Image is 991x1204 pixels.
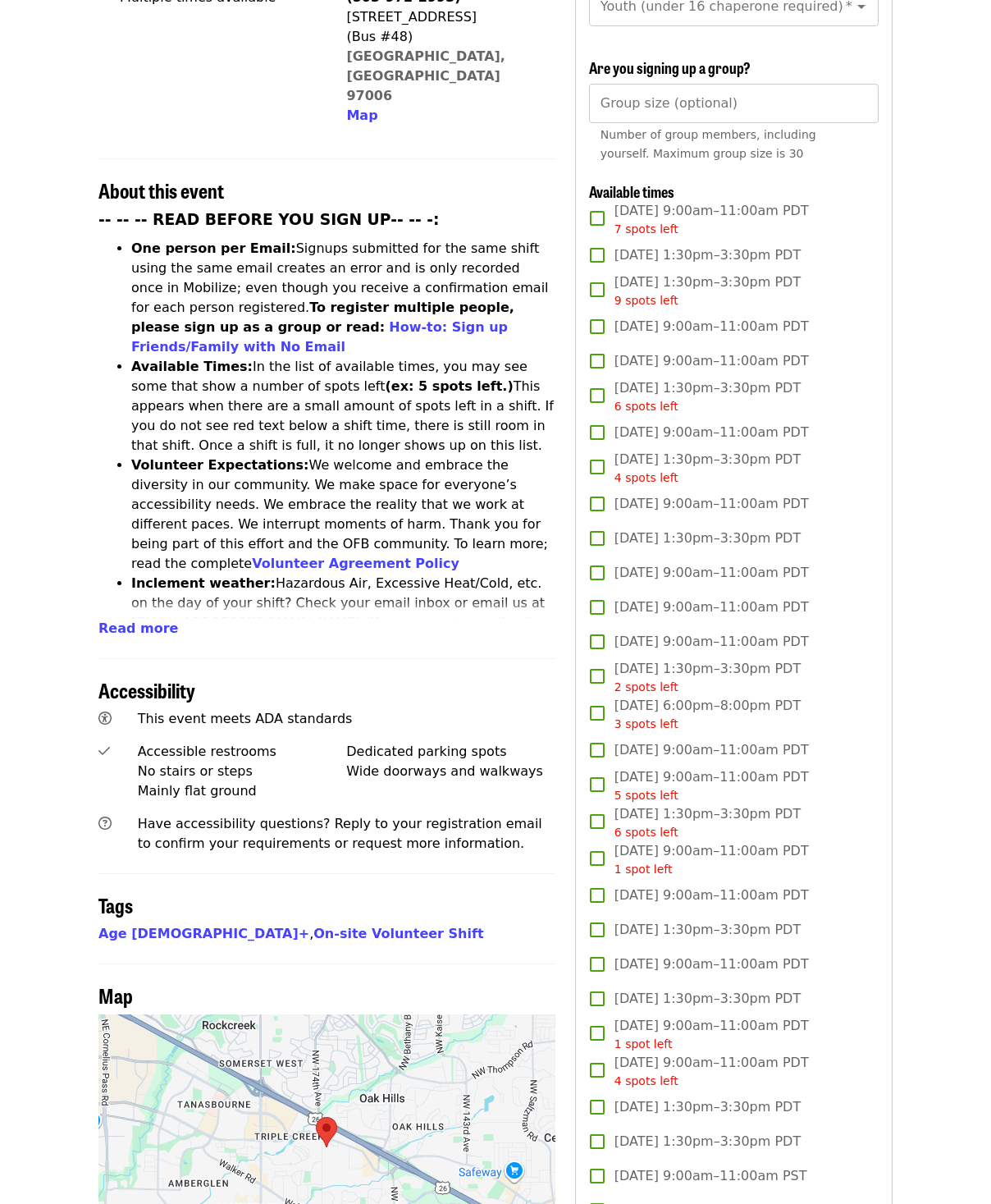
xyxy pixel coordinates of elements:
span: [DATE] 1:30pm–3:30pm PDT [614,659,801,696]
a: How-to: Sign up Friends/Family with No Email [131,319,508,355]
span: [DATE] 1:30pm–3:30pm PDT [614,1097,801,1117]
span: Available times [589,181,674,202]
a: [GEOGRAPHIC_DATA], [GEOGRAPHIC_DATA] 97006 [346,48,505,103]
button: Read more [98,619,178,639]
li: Signups submitted for the same shift using the same email creates an error and is only recorded o... [131,239,555,357]
span: [DATE] 9:00am–11:00am PDT [614,632,809,652]
strong: (ex: 5 spots left.) [385,378,513,394]
span: [DATE] 1:30pm–3:30pm PDT [614,920,801,940]
span: 4 spots left [614,1074,678,1087]
span: [DATE] 9:00am–11:00am PDT [614,955,809,974]
span: [DATE] 1:30pm–3:30pm PDT [614,529,801,548]
div: Wide doorways and walkways [346,762,555,781]
strong: To register multiple people, please sign up as a group or read: [131,300,514,335]
span: 1 spot left [614,1037,673,1051]
span: [DATE] 9:00am–11:00am PDT [614,423,809,442]
a: Age [DEMOGRAPHIC_DATA]+ [98,926,309,941]
i: question-circle icon [98,816,112,831]
span: 7 spots left [614,222,678,236]
strong: Volunteer Expectations: [131,457,309,473]
span: 3 spots left [614,717,678,730]
span: 9 spots left [614,294,678,307]
span: 2 spots left [614,680,678,694]
span: 1 spot left [614,863,673,876]
span: Map [346,108,377,123]
span: [DATE] 9:00am–11:00am PDT [614,886,809,905]
span: 6 spots left [614,400,678,413]
span: [DATE] 9:00am–11:00am PDT [614,740,809,760]
span: [DATE] 9:00am–11:00am PDT [614,1016,809,1053]
span: [DATE] 9:00am–11:00am PDT [614,841,809,878]
span: [DATE] 1:30pm–3:30pm PDT [614,989,801,1009]
span: [DATE] 1:30pm–3:30pm PDT [614,378,801,415]
li: In the list of available times, you may see some that show a number of spots left This appears wh... [131,357,555,456]
span: 6 spots left [614,826,678,839]
span: Tags [98,890,133,919]
strong: -- -- -- READ BEFORE YOU SIGN UP-- -- -: [98,211,440,228]
span: [DATE] 1:30pm–3:30pm PDT [614,804,801,841]
span: Accessibility [98,675,195,704]
span: , [98,926,313,941]
span: Are you signing up a group? [589,57,751,78]
span: [DATE] 9:00am–11:00am PDT [614,597,809,617]
span: Map [98,981,133,1009]
span: [DATE] 1:30pm–3:30pm PDT [614,450,801,487]
i: check icon [98,744,110,759]
a: Volunteer Agreement Policy [252,556,459,571]
span: This event meets ADA standards [138,711,353,726]
span: [DATE] 9:00am–11:00am PDT [614,351,809,371]
span: About this event [98,176,224,204]
span: [DATE] 9:00am–11:00am PDT [614,767,809,804]
div: No stairs or steps [138,762,347,781]
strong: One person per Email: [131,240,296,256]
span: [DATE] 6:00pm–8:00pm PDT [614,696,801,733]
span: [DATE] 9:00am–11:00am PST [614,1166,807,1186]
strong: Inclement weather: [131,575,276,591]
span: [DATE] 9:00am–11:00am PDT [614,201,809,238]
input: [object Object] [589,84,879,123]
div: Mainly flat ground [138,781,347,801]
span: [DATE] 1:30pm–3:30pm PDT [614,1132,801,1151]
span: 4 spots left [614,471,678,484]
li: Hazardous Air, Excessive Heat/Cold, etc. on the day of your shift? Check your email inbox or emai... [131,574,555,672]
span: [DATE] 9:00am–11:00am PDT [614,563,809,583]
span: [DATE] 9:00am–11:00am PDT [614,494,809,514]
div: [STREET_ADDRESS] [346,7,541,27]
button: Map [346,106,377,126]
i: universal-access icon [98,711,112,726]
li: We welcome and embrace the diversity in our community. We make space for everyone’s accessibility... [131,456,555,574]
span: Number of group members, including yourself. Maximum group size is 30 [601,128,816,160]
div: (Bus #48) [346,27,541,47]
span: 5 spots left [614,789,678,802]
span: [DATE] 1:30pm–3:30pm PDT [614,245,801,265]
a: On-site Volunteer Shift [313,926,483,941]
span: [DATE] 9:00am–11:00am PDT [614,317,809,336]
span: Read more [98,620,178,636]
div: Accessible restrooms [138,742,347,762]
div: Dedicated parking spots [346,742,555,762]
span: [DATE] 9:00am–11:00am PDT [614,1053,809,1090]
span: Have accessibility questions? Reply to your registration email to confirm your requirements or re... [138,816,542,851]
strong: Available Times: [131,359,253,374]
span: [DATE] 1:30pm–3:30pm PDT [614,272,801,309]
